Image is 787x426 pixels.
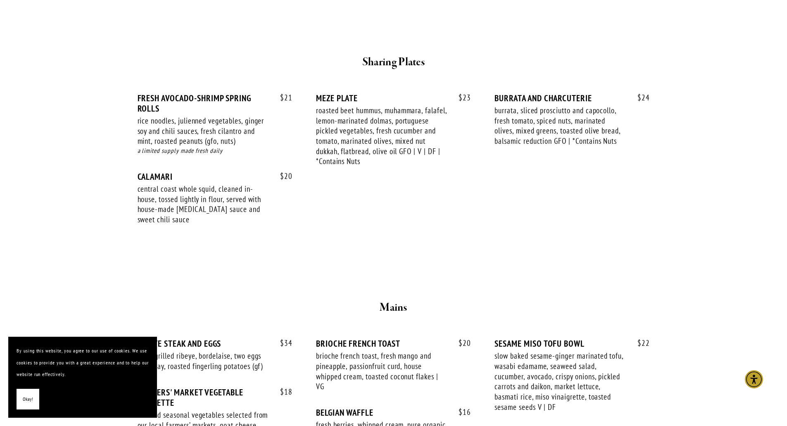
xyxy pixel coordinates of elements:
[637,93,642,102] span: $
[8,337,157,418] section: Cookie banner
[138,146,292,156] div: a limited supply made fresh daily
[450,338,471,348] span: 20
[23,393,33,405] span: Okay!
[450,93,471,102] span: 23
[316,338,471,349] div: BRIOCHE FRENCH TOAST
[362,55,425,69] strong: Sharing Plates
[316,93,471,103] div: MEZE PLATE
[272,93,292,102] span: 21
[629,93,650,102] span: 24
[637,338,642,348] span: $
[495,105,626,146] div: burrata, sliced prosciutto and capocollo, fresh tomato, spiced nuts, marinated olives, mixed gree...
[138,387,292,408] div: FARMERS' MARKET VEGETABLE OMELETTE
[280,93,284,102] span: $
[495,338,649,349] div: SESAME MISO TOFU BOWL
[316,105,447,167] div: roasted beet hummus, muhammara, falafel, lemon-marinated dolmas, portuguese pickled vegetables, f...
[138,93,292,114] div: FRESH AVOCADO-SHRIMP SPRING ROLLS
[629,338,650,348] span: 22
[138,338,292,349] div: RIBEYE STEAK AND EGGS
[380,300,407,315] strong: Mains
[138,184,269,225] div: central coast whole squid, cleaned in-house, tossed lightly in flour, served with house-made [MED...
[459,407,463,417] span: $
[138,171,292,182] div: CALAMARI
[17,345,149,381] p: By using this website, you agree to our use of cookies. We use cookies to provide you with a grea...
[138,351,269,371] div: 10oz grilled ribeye, bordelaise, two eggs your way, roasted fingerling potatoes (gf)
[316,407,471,418] div: BELGIAN WAFFLE
[272,171,292,181] span: 20
[745,370,763,388] div: Accessibility Menu
[459,338,463,348] span: $
[138,116,269,146] div: rice noodles, julienned vegetables, ginger soy and chili sauces, fresh cilantro and mint, roasted...
[450,407,471,417] span: 16
[495,351,626,412] div: slow baked sesame-ginger marinated tofu, wasabi edamame, seaweed salad, cucumber, avocado, crispy...
[17,389,39,410] button: Okay!
[280,171,284,181] span: $
[495,93,649,103] div: BURRATA AND CHARCUTERIE
[272,338,292,348] span: 34
[459,93,463,102] span: $
[280,338,284,348] span: $
[272,387,292,397] span: 18
[280,387,284,397] span: $
[316,351,447,392] div: brioche french toast, fresh mango and pineapple, passionfruit curd, house whipped cream, toasted ...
